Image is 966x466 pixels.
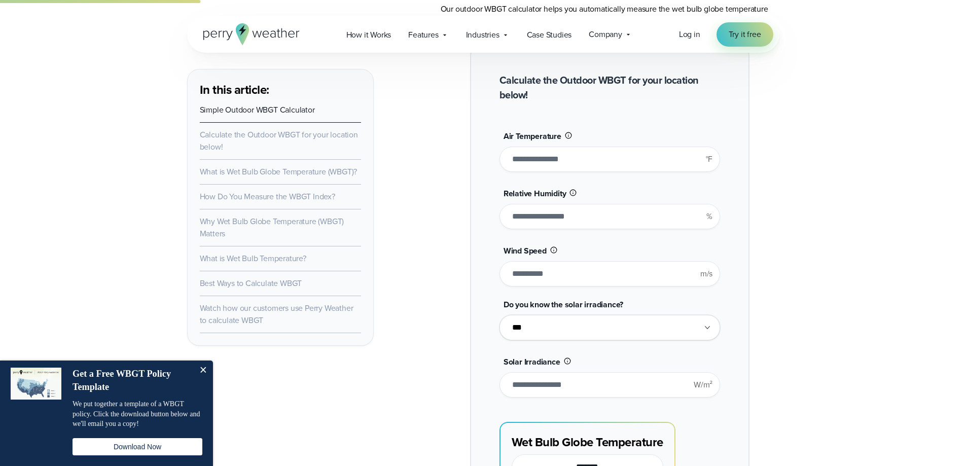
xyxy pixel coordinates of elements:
span: Features [408,29,438,41]
a: Try it free [717,22,773,47]
p: We put together a template of a WBGT policy. Click the download button below and we'll email you ... [73,399,202,429]
img: dialog featured image [11,368,61,400]
h3: In this article: [200,82,361,98]
span: Industries [466,29,499,41]
span: Company [589,28,622,41]
a: Best Ways to Calculate WBGT [200,277,302,289]
span: Do you know the solar irradiance? [504,299,623,310]
a: Calculate the Outdoor WBGT for your location below! [200,129,358,153]
span: Air Temperature [504,130,561,142]
a: What is Wet Bulb Temperature? [200,253,306,264]
a: How Do You Measure the WBGT Index? [200,191,335,202]
a: Why Wet Bulb Globe Temperature (WBGT) Matters [200,216,344,239]
span: Wind Speed [504,245,547,257]
span: How it Works [346,29,391,41]
h2: Calculate the Outdoor WBGT for your location below! [499,73,720,102]
a: What is Wet Bulb Globe Temperature (WBGT)? [200,166,357,177]
button: Close [193,361,213,381]
span: Log in [679,28,700,40]
span: Relative Humidity [504,188,566,199]
a: Simple Outdoor WBGT Calculator [200,104,315,116]
a: Case Studies [518,24,581,45]
button: Download Now [73,438,202,455]
h4: Get a Free WBGT Policy Template [73,368,192,393]
span: Try it free [729,28,761,41]
span: Case Studies [527,29,572,41]
a: Watch how our customers use Perry Weather to calculate WBGT [200,302,353,326]
a: Log in [679,28,700,41]
a: How it Works [338,24,400,45]
p: Our outdoor WBGT calculator helps you automatically measure the wet bulb globe temperature quickl... [441,3,779,27]
span: Solar Irradiance [504,356,560,368]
